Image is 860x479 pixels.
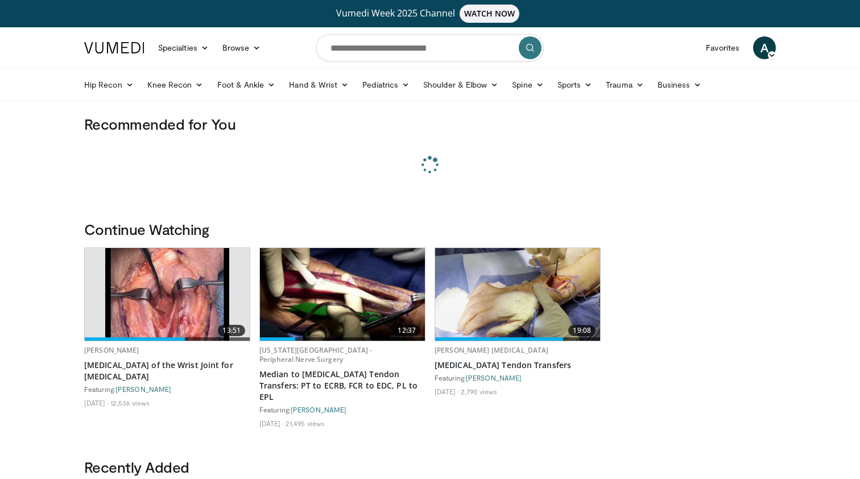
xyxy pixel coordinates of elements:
[551,73,599,96] a: Sports
[84,115,776,133] h3: Recommended for You
[435,373,601,382] div: Featuring:
[210,73,283,96] a: Foot & Ankle
[505,73,550,96] a: Spine
[466,374,522,382] a: [PERSON_NAME]
[84,360,250,382] a: [MEDICAL_DATA] of the Wrist Joint for [MEDICAL_DATA]
[260,248,425,341] a: 12:37
[355,73,416,96] a: Pediatrics
[140,73,210,96] a: Knee Recon
[84,398,109,407] li: [DATE]
[84,458,776,476] h3: Recently Added
[86,5,774,23] a: Vumedi Week 2025 ChannelWATCH NOW
[291,406,346,414] a: [PERSON_NAME]
[151,36,216,59] a: Specialties
[599,73,651,96] a: Trauma
[84,385,250,394] div: Featuring:
[110,398,150,407] li: 12,536 views
[259,345,372,364] a: [US_STATE][GEOGRAPHIC_DATA] - Peripheral Nerve Surgery
[393,325,420,336] span: 12:37
[435,387,459,396] li: [DATE]
[84,42,144,53] img: VuMedi Logo
[85,248,250,341] a: 13:51
[435,248,600,341] img: 9845f27b-1645-4757-93c0-e87f73c9c6b9.620x360_q85_upscale.jpg
[115,385,171,393] a: [PERSON_NAME]
[259,419,284,428] li: [DATE]
[84,345,139,355] a: [PERSON_NAME]
[260,248,425,341] img: 304908_0001_1.png.620x360_q85_upscale.jpg
[435,360,601,371] a: [MEDICAL_DATA] Tendon Transfers
[282,73,355,96] a: Hand & Wrist
[651,73,709,96] a: Business
[259,405,425,414] div: Featuring:
[699,36,746,59] a: Favorites
[568,325,596,336] span: 19:08
[218,325,245,336] span: 13:51
[435,345,548,355] a: [PERSON_NAME] [MEDICAL_DATA]
[259,369,425,403] a: Median to [MEDICAL_DATA] Tendon Transfers: PT to ECRB, FCR to EDC, PL to EPL
[753,36,776,59] a: A
[416,73,505,96] a: Shoulder & Elbow
[105,248,229,341] img: 9b0b7984-32f6-49da-b760-1bd0a2d3b3e3.620x360_q85_upscale.jpg
[461,387,497,396] li: 2,790 views
[286,419,325,428] li: 21,495 views
[460,5,520,23] span: WATCH NOW
[435,248,600,341] a: 19:08
[316,34,544,61] input: Search topics, interventions
[77,73,140,96] a: Hip Recon
[216,36,268,59] a: Browse
[84,220,776,238] h3: Continue Watching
